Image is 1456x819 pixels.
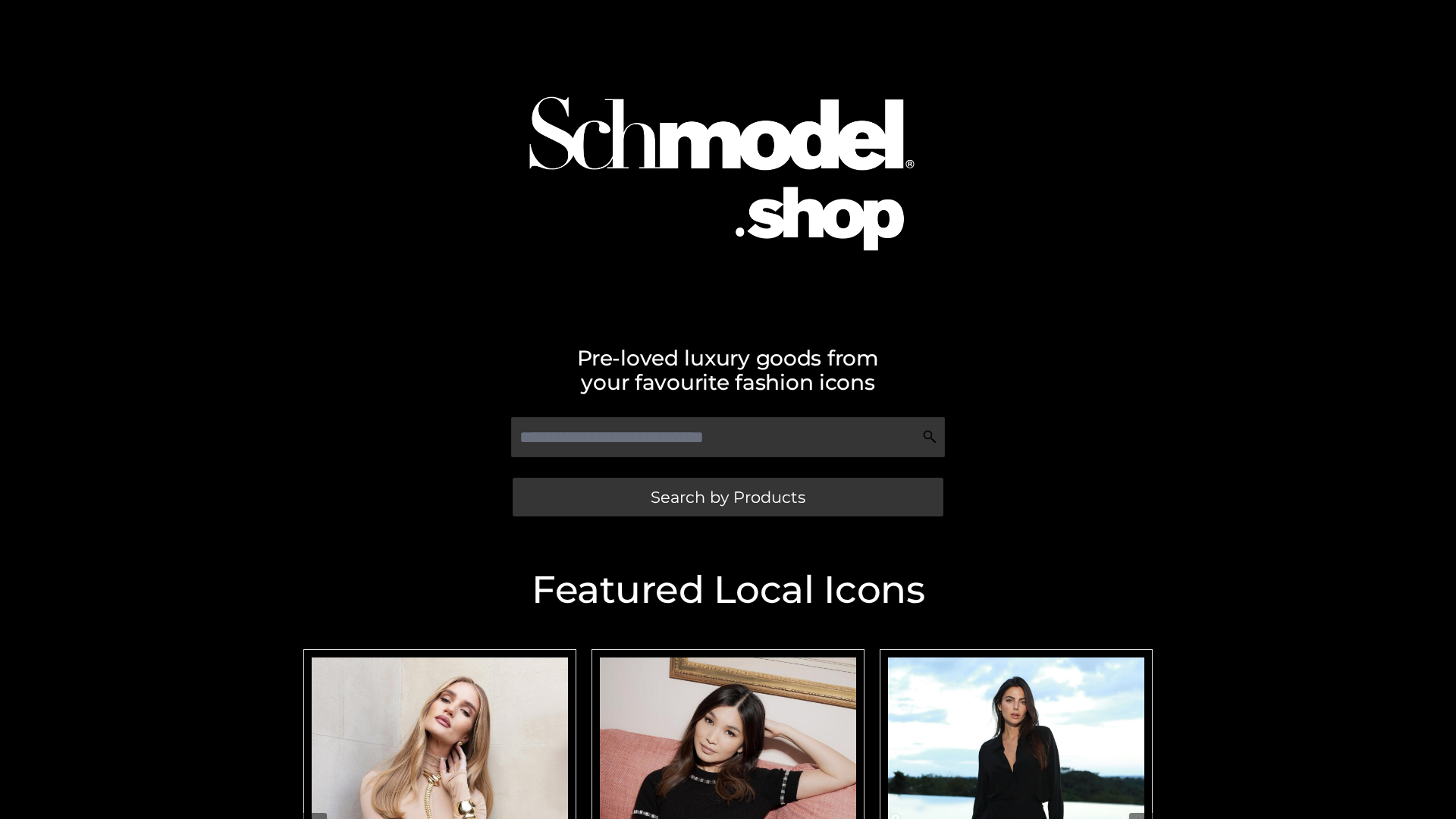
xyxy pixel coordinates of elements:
h2: Pre-loved luxury goods from your favourite fashion icons [296,346,1160,394]
h2: Featured Local Icons​ [296,571,1160,609]
a: Search by Products [513,478,943,516]
span: Search by Products [651,489,805,505]
img: Search Icon [922,429,937,444]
